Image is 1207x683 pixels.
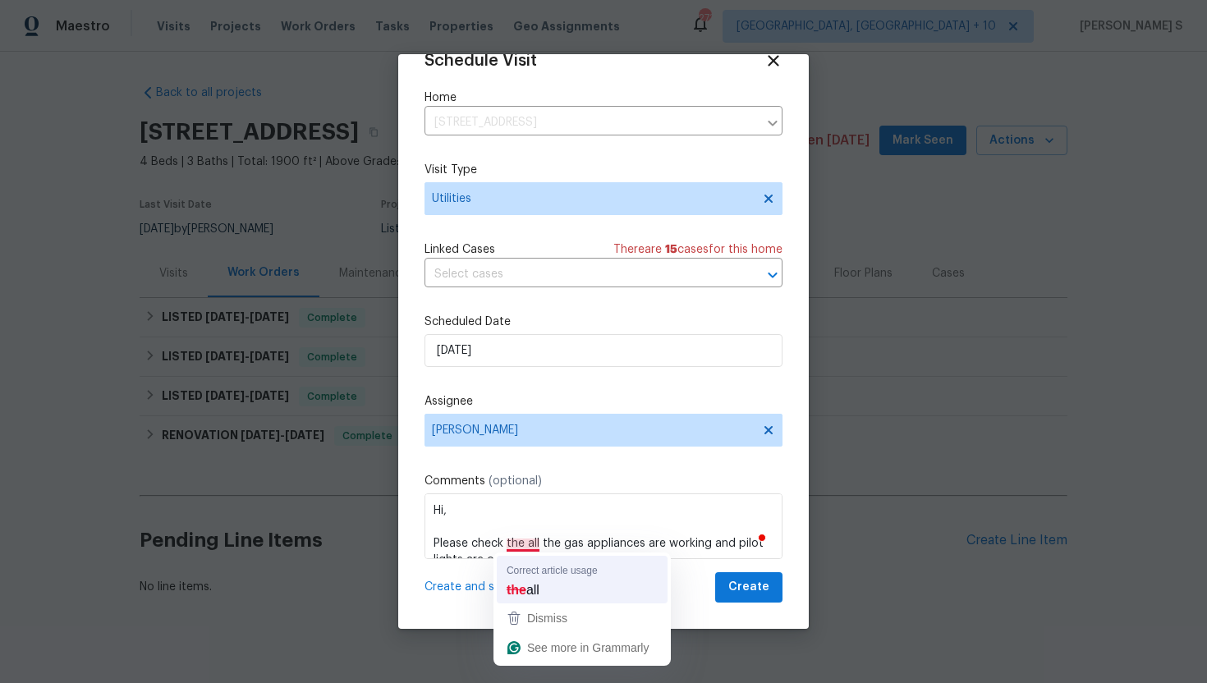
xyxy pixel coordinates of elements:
span: Utilities [432,190,751,207]
span: Create and schedule another [425,579,583,595]
input: M/D/YYYY [425,334,782,367]
label: Scheduled Date [425,314,782,330]
span: 15 [665,244,677,255]
label: Assignee [425,393,782,410]
textarea: To enrich screen reader interactions, please activate Accessibility in Grammarly extension settings [425,493,782,559]
input: Select cases [425,262,737,287]
span: (optional) [489,475,542,487]
span: Schedule Visit [425,53,537,69]
label: Visit Type [425,162,782,178]
button: Open [761,264,784,286]
button: Create [715,572,782,603]
span: [PERSON_NAME] [432,424,754,437]
input: Enter in an address [425,110,758,135]
span: Linked Cases [425,241,495,258]
label: Home [425,89,782,106]
span: Create [728,577,769,598]
span: There are case s for this home [613,241,782,258]
label: Comments [425,473,782,489]
span: Close [764,52,782,70]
